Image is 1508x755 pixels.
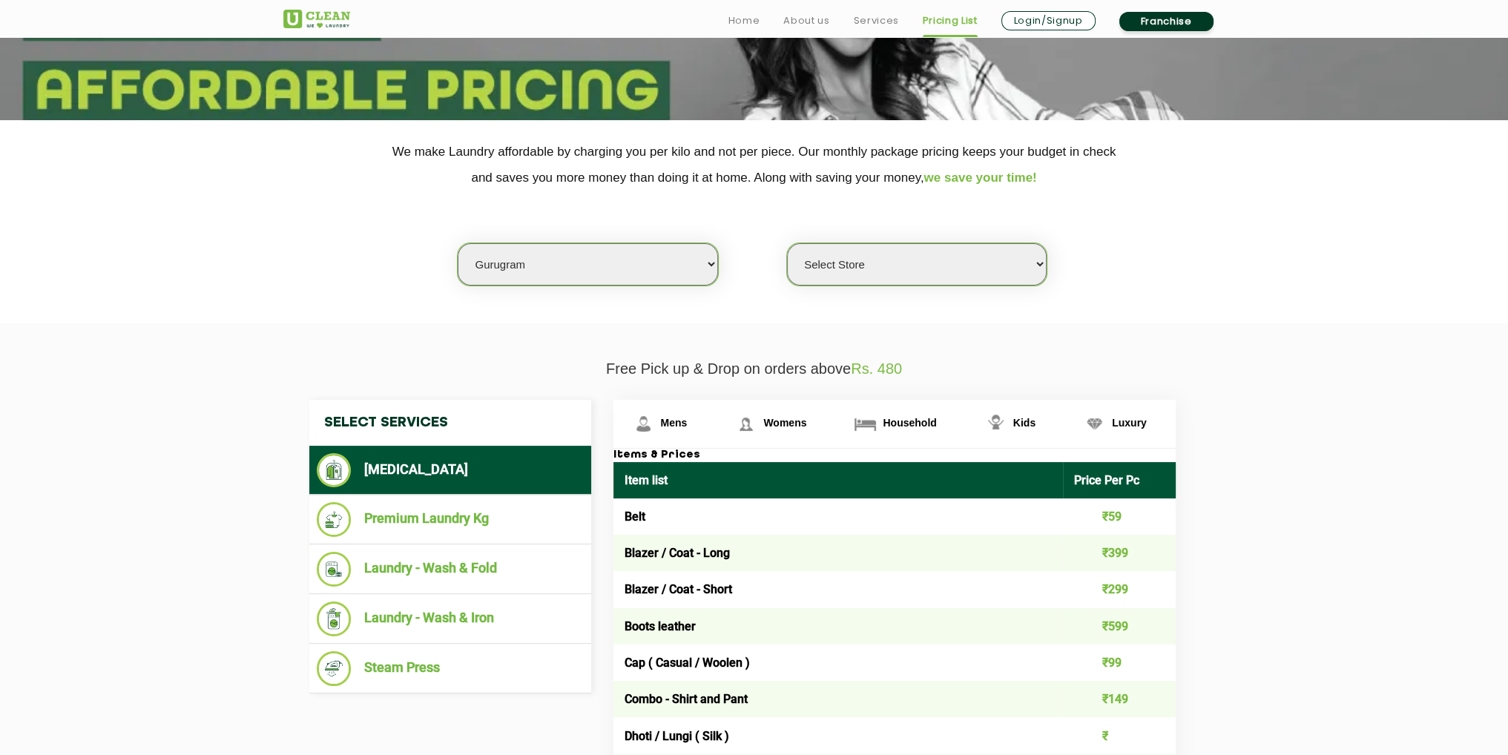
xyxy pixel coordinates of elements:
img: Kids [983,411,1009,437]
td: ₹99 [1063,644,1176,681]
a: About us [783,12,829,30]
td: ₹399 [1063,535,1176,571]
th: Item list [613,462,1064,498]
p: We make Laundry affordable by charging you per kilo and not per piece. Our monthly package pricin... [283,139,1225,191]
th: Price Per Pc [1063,462,1176,498]
img: Mens [630,411,656,437]
a: Franchise [1119,12,1214,31]
img: Steam Press [317,651,352,686]
span: Womens [763,417,806,429]
span: Kids [1013,417,1035,429]
h4: Select Services [309,400,591,446]
td: Boots leather [613,608,1064,644]
img: Premium Laundry Kg [317,502,352,537]
span: Rs. 480 [851,360,902,377]
img: Womens [733,411,759,437]
img: Household [852,411,878,437]
td: ₹ [1063,717,1176,754]
span: Luxury [1112,417,1147,429]
td: ₹59 [1063,498,1176,535]
td: ₹599 [1063,608,1176,644]
td: Dhoti / Lungi ( Silk ) [613,717,1064,754]
img: UClean Laundry and Dry Cleaning [283,10,350,28]
img: Laundry - Wash & Fold [317,552,352,587]
span: we save your time! [924,171,1037,185]
li: Steam Press [317,651,584,686]
td: Combo - Shirt and Pant [613,681,1064,717]
a: Home [728,12,760,30]
td: Belt [613,498,1064,535]
h3: Items & Prices [613,449,1176,462]
li: Laundry - Wash & Iron [317,601,584,636]
li: Premium Laundry Kg [317,502,584,537]
img: Dry Cleaning [317,453,352,487]
img: Luxury [1081,411,1107,437]
a: Services [853,12,898,30]
a: Pricing List [923,12,978,30]
img: Laundry - Wash & Iron [317,601,352,636]
td: Blazer / Coat - Short [613,571,1064,607]
p: Free Pick up & Drop on orders above [283,360,1225,377]
li: [MEDICAL_DATA] [317,453,584,487]
li: Laundry - Wash & Fold [317,552,584,587]
td: ₹299 [1063,571,1176,607]
td: Cap ( Casual / Woolen ) [613,644,1064,681]
td: ₹149 [1063,681,1176,717]
span: Household [883,417,936,429]
a: Login/Signup [1001,11,1096,30]
span: Mens [661,417,688,429]
td: Blazer / Coat - Long [613,535,1064,571]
